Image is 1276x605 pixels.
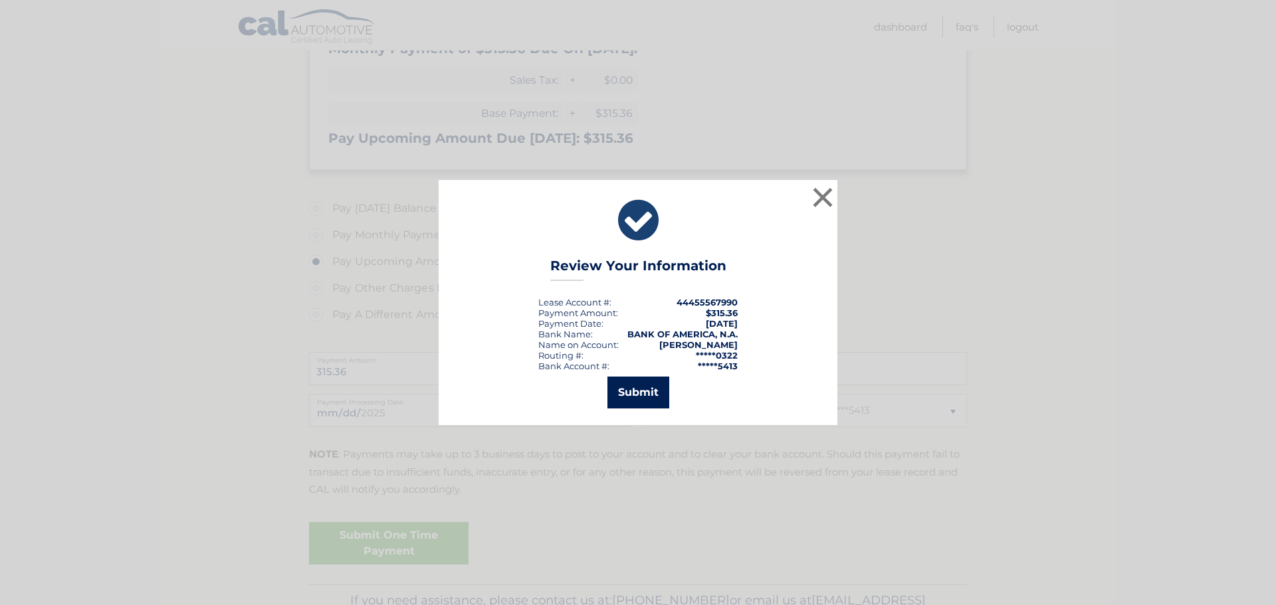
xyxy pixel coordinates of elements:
[538,297,611,307] div: Lease Account #:
[677,297,738,307] strong: 44455567990
[538,318,601,329] span: Payment Date
[550,258,726,281] h3: Review Your Information
[538,329,593,339] div: Bank Name:
[659,339,738,350] strong: [PERSON_NAME]
[538,307,618,318] div: Payment Amount:
[627,329,738,339] strong: BANK OF AMERICA, N.A.
[706,318,738,329] span: [DATE]
[538,339,619,350] div: Name on Account:
[809,184,836,211] button: ×
[538,318,603,329] div: :
[538,361,609,371] div: Bank Account #:
[538,350,584,361] div: Routing #:
[706,307,738,318] span: $315.36
[607,377,669,408] button: Submit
